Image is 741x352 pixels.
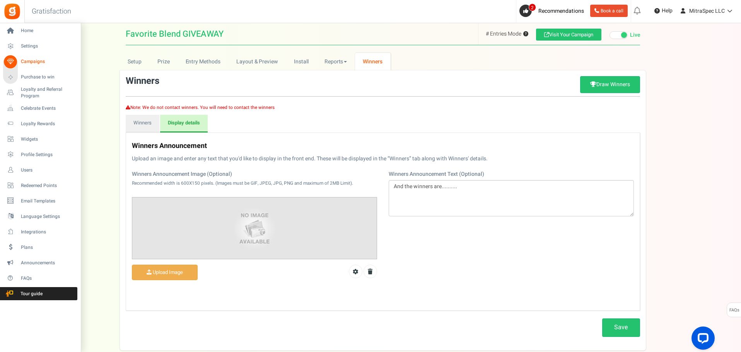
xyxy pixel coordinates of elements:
a: Reports [316,53,355,70]
a: Announcements [3,256,77,269]
a: Help [651,5,676,17]
a: Book a call [590,5,628,17]
a: Loyalty and Referral Program [3,86,77,99]
a: Loyalty Rewards [3,117,77,130]
span: Email Templates [21,198,75,204]
span: Celebrate Events [21,105,75,112]
a: Campaigns [3,55,77,68]
a: Celebrate Events [3,102,77,115]
span: # Entries Mode [486,30,528,38]
a: Users [3,163,77,177]
a: FAQs [3,272,77,285]
span: FAQs [729,303,739,318]
span: Widgets [21,136,75,143]
a: Settings [3,40,77,53]
p: Recommended width is 600X150 pixels. (Images must be GIF, JPEG, JPG, PNG and maximum of 2MB Limit). [132,180,377,193]
a: Prize [149,53,178,70]
a: Language Settings [3,210,77,223]
span: Loyalty and Referral Program [21,86,77,99]
textarea: And the winners are.......... [389,180,634,216]
span: Language Settings [21,213,75,220]
a: Purchase to win [3,71,77,84]
span: Plans [21,244,75,251]
img: noimage.png [132,197,377,259]
a: Email Templates [3,194,77,207]
a: Install [286,53,317,70]
img: Gratisfaction [3,3,21,20]
a: Home [3,24,77,37]
span: Favorite Blend GIVEAWAY [126,30,224,38]
span: Redeemed Points [21,182,75,189]
a: Display details [160,115,208,133]
span: Purchase to win [21,74,75,80]
a: Profile Settings [3,148,77,161]
a: Visit Your Campaign [536,29,601,41]
h3: Gratisfaction [23,4,80,19]
span: Integrations [21,229,75,235]
span: FAQs [21,275,75,282]
a: 2 Recommendations [519,5,587,17]
a: Draw Winners [580,76,640,93]
span: Recommendations [538,7,584,15]
a: Integrations [3,225,77,238]
h3: Winners [126,76,159,86]
span: Settings [21,43,75,49]
span: Announcements [21,260,75,266]
a: Layout & Preview [228,53,286,70]
span: MitraSpec LLC [689,7,725,15]
a: Winners [126,115,159,133]
span: Winners [363,58,382,66]
span: Live [630,31,640,39]
span: Home [21,27,75,34]
a: Setup [120,53,150,70]
a: Widgets [3,133,77,146]
span: Tour guide [3,291,58,297]
span: Loyalty Rewards [21,121,75,127]
span: Rewarding entrants with bonus entries. These will only be used to help you draw winners. Entrants... [523,32,528,37]
span: 2 [529,3,536,11]
span: Help [660,7,673,15]
a: Redeemed Points [3,179,77,192]
span: Profile Settings [21,151,75,158]
label: Winners Announcement Text (Optional) [389,170,484,178]
span: Users [21,167,75,173]
a: Entry Methods [178,53,228,70]
a: Plans [3,241,77,254]
h3: Winners Announcement [132,142,505,150]
p: Upload an image and enter any text that you'd like to display in the front end. These will be dis... [132,155,634,163]
span: Campaigns [21,58,75,65]
label: Winners Announcement Image (Optional) [132,170,232,178]
a: Save [602,318,640,337]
